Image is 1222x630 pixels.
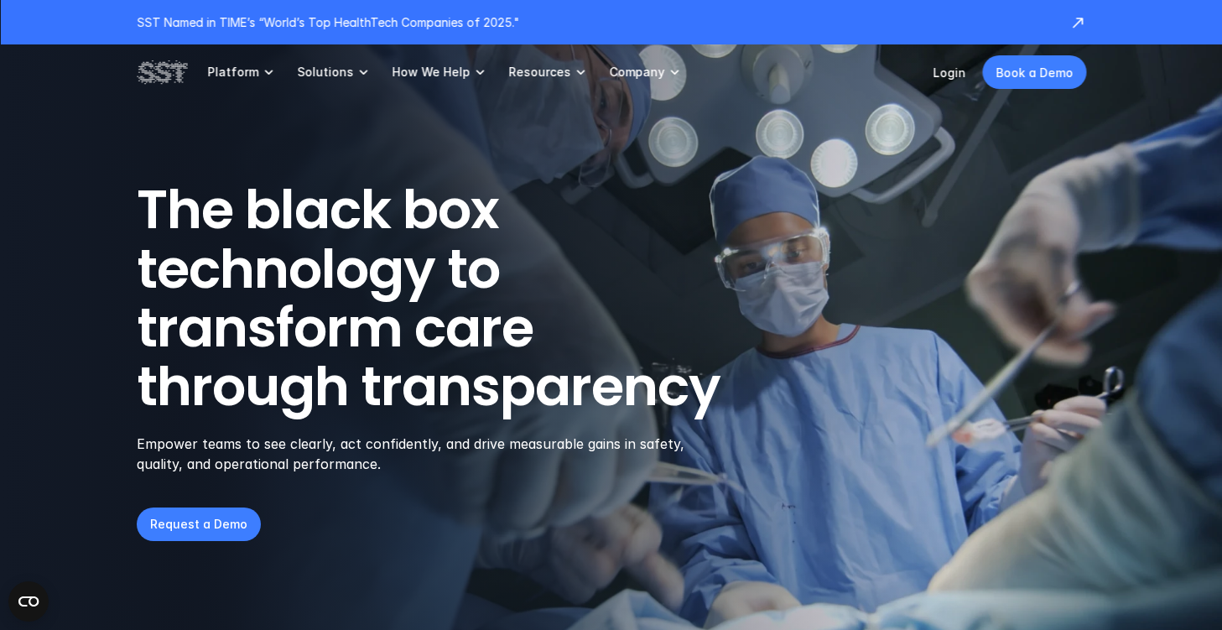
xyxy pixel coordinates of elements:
p: Empower teams to see clearly, act confidently, and drive measurable gains in safety, quality, and... [137,434,706,474]
button: Open CMP widget [8,581,49,622]
a: Book a Demo [982,55,1086,89]
p: SST Named in TIME’s “World’s Top HealthTech Companies of 2025." [137,13,1053,31]
p: Company [609,65,664,80]
a: Platform [207,44,277,100]
p: Platform [207,65,258,80]
img: SST logo [137,58,187,86]
p: Resources [508,65,570,80]
a: Request a Demo [137,508,261,541]
h1: The black box technology to transform care through transparency [137,180,801,417]
p: Request a Demo [150,515,247,533]
p: Book a Demo [996,64,1073,81]
a: Login [933,65,965,80]
p: How We Help [392,65,470,80]
p: Solutions [297,65,353,80]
